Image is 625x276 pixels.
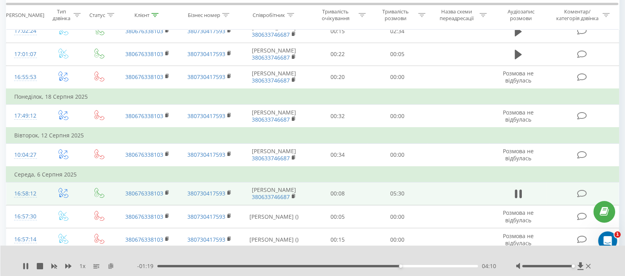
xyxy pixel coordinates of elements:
td: 00:05 [367,43,427,66]
iframe: Intercom live chat [598,231,617,250]
td: Середа, 6 Серпня 2025 [6,167,619,182]
div: Тип дзвінка [51,8,72,22]
span: 04:10 [482,262,496,270]
span: 1 [614,231,621,238]
td: 00:32 [308,105,367,128]
a: 380730417593 [187,151,225,158]
div: 16:58:12 [14,186,36,201]
span: Розмова не відбулась [503,109,534,123]
td: [PERSON_NAME] [241,143,308,167]
a: 380730417593 [187,236,225,243]
span: Розмова не відбулась [503,147,534,162]
td: 00:00 [367,66,427,89]
div: Назва схеми переадресації [435,8,478,22]
td: [PERSON_NAME] [241,43,308,66]
td: [PERSON_NAME] [241,66,308,89]
span: Розмова не відбулась [503,232,534,247]
td: 00:08 [308,182,367,205]
a: 380676338103 [125,112,163,120]
div: 16:55:53 [14,69,36,85]
a: 380730417593 [187,50,225,58]
span: Розмова не відбулась [503,209,534,223]
a: 380633746687 [252,54,290,61]
a: 380676338103 [125,27,163,35]
a: 380730417593 [187,190,225,197]
div: Accessibility label [399,265,402,268]
div: 17:02:24 [14,23,36,39]
div: Клієнт [134,11,149,18]
td: 00:00 [367,143,427,167]
a: 380730417593 [187,213,225,220]
a: 380676338103 [125,213,163,220]
div: Аудіозапис розмови [497,8,545,22]
a: 380633746687 [252,116,290,123]
td: 00:05 [308,205,367,228]
td: [PERSON_NAME] () [241,228,308,252]
span: - 01:19 [137,262,157,270]
span: 1 x [79,262,85,270]
td: 00:00 [367,205,427,228]
a: 380633746687 [252,31,290,38]
div: 16:57:30 [14,209,36,224]
td: [PERSON_NAME] [241,20,308,43]
a: 380676338103 [125,190,163,197]
td: Вівторок, 12 Серпня 2025 [6,128,619,143]
div: Статус [89,11,105,18]
div: 17:49:12 [14,108,36,124]
a: 380633746687 [252,77,290,84]
a: 380730417593 [187,73,225,81]
span: Розмова не відбулась [503,69,534,84]
div: Коментар/категорія дзвінка [554,8,600,22]
div: Бізнес номер [188,11,220,18]
td: 00:22 [308,43,367,66]
div: Тривалість розмови [375,8,416,22]
a: 380633746687 [252,154,290,162]
td: Понеділок, 18 Серпня 2025 [6,89,619,105]
td: 00:20 [308,66,367,89]
div: [PERSON_NAME] [4,11,44,18]
td: [PERSON_NAME] [241,105,308,128]
div: Accessibility label [572,265,575,268]
a: 380676338103 [125,73,163,81]
td: 00:34 [308,143,367,167]
td: 05:30 [367,182,427,205]
a: 380730417593 [187,27,225,35]
td: [PERSON_NAME] [241,182,308,205]
div: Тривалість очікування [315,8,356,22]
a: 380676338103 [125,50,163,58]
div: 16:57:14 [14,232,36,247]
td: 02:34 [367,20,427,43]
td: 00:15 [308,228,367,252]
td: 00:00 [367,105,427,128]
a: 380730417593 [187,112,225,120]
a: 380676338103 [125,151,163,158]
td: 00:00 [367,228,427,252]
div: 10:04:27 [14,147,36,163]
td: [PERSON_NAME] () [241,205,308,228]
a: 380633746687 [252,193,290,201]
a: 380676338103 [125,236,163,243]
td: 00:15 [308,20,367,43]
div: Співробітник [253,11,285,18]
div: 17:01:07 [14,47,36,62]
